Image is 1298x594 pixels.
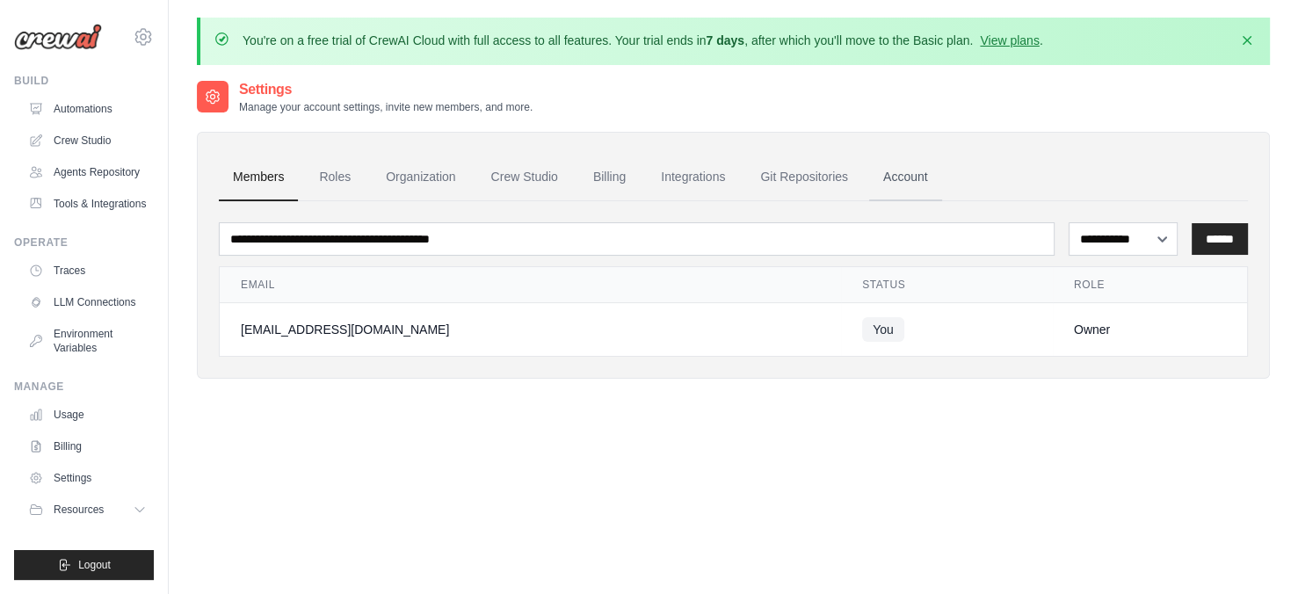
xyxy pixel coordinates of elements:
[14,235,154,250] div: Operate
[1074,321,1226,338] div: Owner
[746,154,862,201] a: Git Repositories
[21,464,154,492] a: Settings
[78,558,111,572] span: Logout
[21,95,154,123] a: Automations
[647,154,739,201] a: Integrations
[239,100,533,114] p: Manage your account settings, invite new members, and more.
[980,33,1039,47] a: View plans
[21,288,154,316] a: LLM Connections
[219,154,298,201] a: Members
[243,32,1043,49] p: You're on a free trial of CrewAI Cloud with full access to all features. Your trial ends in , aft...
[869,154,942,201] a: Account
[372,154,469,201] a: Organization
[21,432,154,460] a: Billing
[14,380,154,394] div: Manage
[14,24,102,50] img: Logo
[21,401,154,429] a: Usage
[14,550,154,580] button: Logout
[305,154,365,201] a: Roles
[841,267,1053,303] th: Status
[21,127,154,155] a: Crew Studio
[21,320,154,362] a: Environment Variables
[706,33,744,47] strong: 7 days
[241,321,820,338] div: [EMAIL_ADDRESS][DOMAIN_NAME]
[21,190,154,218] a: Tools & Integrations
[21,158,154,186] a: Agents Repository
[54,503,104,517] span: Resources
[14,74,154,88] div: Build
[579,154,640,201] a: Billing
[477,154,572,201] a: Crew Studio
[21,496,154,524] button: Resources
[1053,267,1247,303] th: Role
[21,257,154,285] a: Traces
[862,317,904,342] span: You
[220,267,841,303] th: Email
[239,79,533,100] h2: Settings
